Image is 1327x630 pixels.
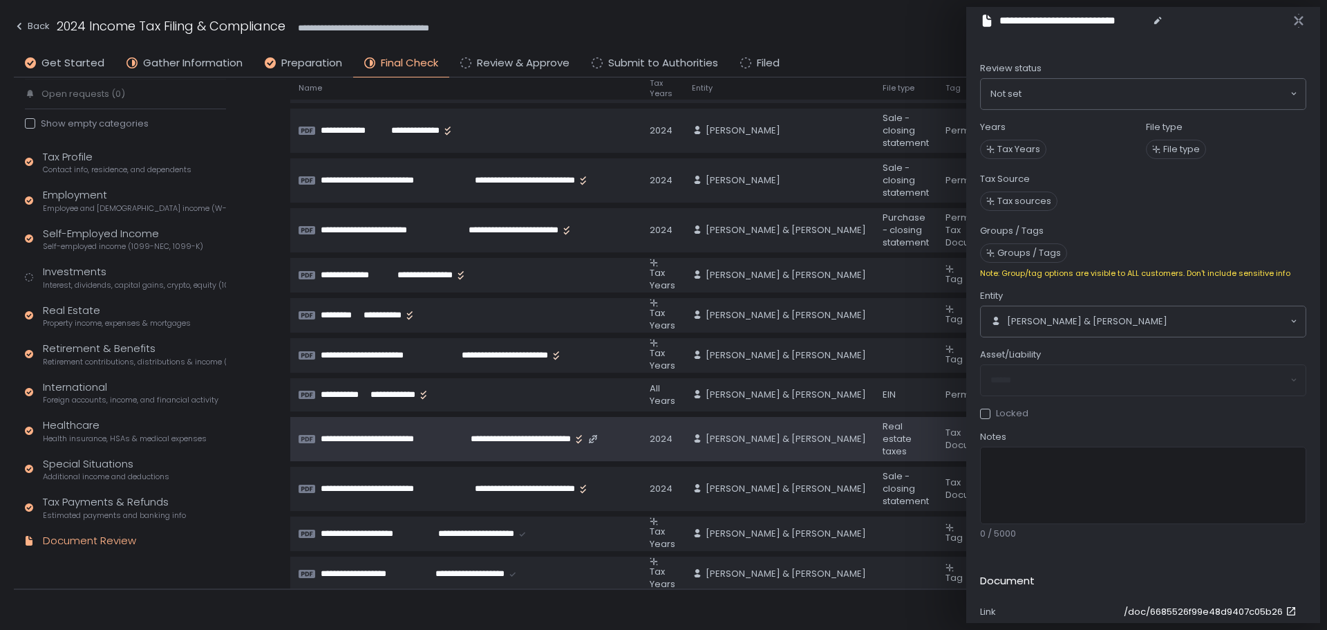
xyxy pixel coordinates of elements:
[43,341,226,367] div: Retirement & Benefits
[43,165,191,175] span: Contact info, residence, and dependents
[381,55,438,71] span: Final Check
[43,357,226,367] span: Retirement contributions, distributions & income (1099-R, 5498)
[997,143,1040,156] span: Tax Years
[43,472,169,482] span: Additional income and deductions
[1167,315,1289,328] input: Search for option
[43,226,203,252] div: Self-Employed Income
[692,83,713,93] span: Entity
[706,309,866,322] span: [PERSON_NAME] & [PERSON_NAME]
[43,434,207,444] span: Health insurance, HSAs & medical expenses
[43,494,186,521] div: Tax Payments & Refunds
[1022,87,1289,101] input: Search for option
[650,346,675,372] span: Tax Years
[1007,315,1167,328] span: [PERSON_NAME] & [PERSON_NAME]
[706,174,780,187] span: [PERSON_NAME]
[980,225,1044,237] label: Groups / Tags
[945,571,963,584] span: Tag
[43,318,191,328] span: Property income, expenses & mortgages
[945,353,963,366] span: Tag
[650,78,675,99] span: Tax Years
[1163,143,1200,156] span: File type
[43,280,226,290] span: Interest, dividends, capital gains, crypto, equity (1099s, K-1s)
[477,55,570,71] span: Review & Approve
[706,568,866,580] span: [PERSON_NAME] & [PERSON_NAME]
[43,149,191,176] div: Tax Profile
[43,380,218,406] div: International
[981,306,1306,337] div: Search for option
[43,303,191,329] div: Real Estate
[1146,121,1183,133] label: File type
[706,389,866,401] span: [PERSON_NAME] & [PERSON_NAME]
[650,525,675,550] span: Tax Years
[706,224,866,237] span: [PERSON_NAME] & [PERSON_NAME]
[43,418,207,444] div: Healthcare
[980,121,1006,133] label: Years
[706,124,780,137] span: [PERSON_NAME]
[980,62,1042,75] span: Review status
[57,17,285,35] h1: 2024 Income Tax Filing & Compliance
[980,606,1118,618] div: Link
[945,83,961,93] span: Tag
[706,433,866,445] span: [PERSON_NAME] & [PERSON_NAME]
[980,349,1041,361] span: Asset/Liability
[706,528,866,540] span: [PERSON_NAME] & [PERSON_NAME]
[980,528,1306,540] div: 0 / 5000
[980,290,1003,302] span: Entity
[43,510,186,521] span: Estimated payments and banking info
[43,187,226,214] div: Employment
[706,483,866,495] span: [PERSON_NAME] & [PERSON_NAME]
[43,241,203,252] span: Self-employed income (1099-NEC, 1099-K)
[650,266,675,292] span: Tax Years
[43,264,226,290] div: Investments
[945,313,963,326] span: Tag
[14,17,50,39] button: Back
[41,88,125,100] span: Open requests (0)
[997,195,1051,207] span: Tax sources
[980,431,1006,443] span: Notes
[143,55,243,71] span: Gather Information
[990,87,1022,101] span: Not set
[980,573,1035,589] h2: Document
[43,395,218,405] span: Foreign accounts, income, and financial activity
[299,83,322,93] span: Name
[281,55,342,71] span: Preparation
[981,79,1306,109] div: Search for option
[608,55,718,71] span: Submit to Authorities
[980,173,1030,185] label: Tax Source
[41,55,104,71] span: Get Started
[997,247,1061,259] span: Groups / Tags
[43,456,169,483] div: Special Situations
[883,83,914,93] span: File type
[14,18,50,35] div: Back
[945,531,963,544] span: Tag
[43,203,226,214] span: Employee and [DEMOGRAPHIC_DATA] income (W-2s)
[706,269,866,281] span: [PERSON_NAME] & [PERSON_NAME]
[980,268,1306,279] div: Note: Group/tag options are visible to ALL customers. Don't include sensitive info
[650,565,675,591] span: Tax Years
[650,306,675,332] span: Tax Years
[945,272,963,286] span: Tag
[757,55,780,71] span: Filed
[1124,606,1299,618] a: /doc/6685526f99e48d9407c05b26
[706,349,866,362] span: [PERSON_NAME] & [PERSON_NAME]
[43,533,136,549] div: Document Review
